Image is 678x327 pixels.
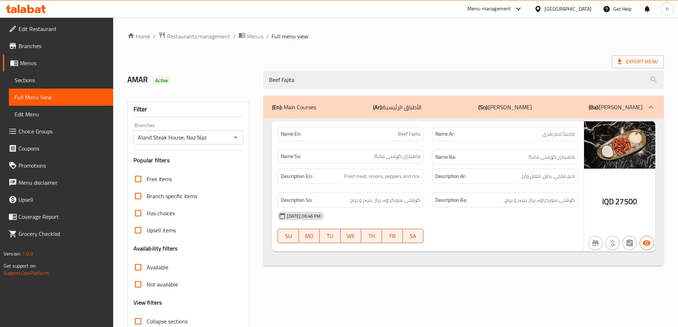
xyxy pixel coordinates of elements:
[22,249,33,258] span: 1.0.0
[147,317,188,326] span: Collapse sections
[4,268,49,278] a: Support.OpsPlatform
[3,140,113,157] a: Coupons
[19,178,107,187] span: Menu disclaimer
[529,153,575,162] span: فاهیتای گۆشتی مانگا
[504,196,575,205] span: گۆشتی سورکراوە، پیاز، بیبەر و برنج.
[341,229,361,243] button: WE
[15,76,107,84] span: Sections
[4,261,36,270] span: Get support on:
[147,263,168,271] span: Available
[467,5,511,13] div: Menu-management
[133,299,162,307] h3: View filters
[272,103,316,111] p: Main Courses
[147,175,172,183] span: Free items
[281,153,301,160] strong: Name So:
[19,195,107,204] span: Upsell
[263,118,664,266] div: (En): Main Courses(Ar):الأطباق الرئيسية(So):[PERSON_NAME](Ba):[PERSON_NAME]
[4,249,21,258] span: Version:
[281,130,301,138] strong: Name En:
[15,110,107,118] span: Edit Menu
[19,212,107,221] span: Coverage Report
[19,42,107,50] span: Branches
[284,213,324,220] span: [DATE] 06:46 PM
[542,130,575,138] span: فاجيتا لحم بقري
[299,229,320,243] button: MO
[167,32,230,41] span: Restaurants management
[435,196,467,205] strong: Description Ba:
[602,195,614,209] span: IQD
[153,32,156,41] li: /
[238,32,263,41] a: Menus
[640,236,654,250] button: Available
[622,236,637,250] button: Not has choices
[478,102,488,112] b: (So):
[272,32,308,41] span: Full menu view
[281,231,296,241] span: SU
[385,231,400,241] span: FR
[19,127,107,136] span: Choice Groups
[127,74,255,85] h2: AMAR
[588,236,603,250] button: Not branch specific item
[19,161,107,170] span: Promotions
[133,244,178,253] h3: Availability filters
[343,231,358,241] span: WE
[3,191,113,208] a: Upsell
[3,225,113,242] a: Grocery Checklist
[349,196,420,205] span: گۆشتی سورکراوە، پیاز، بیبەر و برنج.
[263,96,664,118] div: (En): Main Courses(Ar):الأطباق الرئيسية(So):[PERSON_NAME](Ba):[PERSON_NAME]
[152,77,171,84] span: Active
[19,25,107,33] span: Edit Restaurant
[127,32,150,41] a: Home
[15,93,107,101] span: Full Menu View
[233,32,236,41] li: /
[19,144,107,153] span: Coupons
[3,37,113,54] a: Branches
[152,76,171,85] div: Active
[263,71,664,89] input: search
[398,130,420,138] span: Beef Fajita
[406,231,421,241] span: SA
[589,103,642,111] p: [PERSON_NAME]
[9,106,113,123] a: Edit Menu
[19,230,107,238] span: Grocery Checklist
[320,229,340,243] button: TU
[403,229,424,243] button: SA
[435,153,456,162] strong: Name Ba:
[3,54,113,72] a: Menus
[3,208,113,225] a: Coverage Report
[9,72,113,89] a: Sections
[278,229,299,243] button: SU
[605,236,620,250] button: Purchased item
[3,174,113,191] a: Menu disclaimer
[364,231,379,241] span: TH
[478,103,532,111] p: [PERSON_NAME]
[615,195,637,209] span: 27500
[281,196,312,205] strong: Description So:
[584,121,655,169] img: %D9%81%D8%A7%D9%87%D9%8A%D8%AA%D8%A7_%D9%84%D8%AD%D9%85638919826792789738.jpeg
[382,229,403,243] button: FR
[435,172,466,181] strong: Description Ar:
[3,123,113,140] a: Choice Groups
[344,172,420,181] span: Fried meat, onions, peppers and rice.
[617,57,658,66] span: Export Menu
[520,172,575,181] span: لحم مقلي، بصل، فلفل وأرز.
[373,103,421,111] p: الأطباق الرئيسية
[133,102,243,117] div: Filter
[302,231,317,241] span: MO
[435,130,454,138] strong: Name Ar:
[589,102,599,112] b: (Ba):
[373,102,383,112] b: (Ar):
[231,132,241,142] button: Open
[612,55,664,68] span: Export Menu
[361,229,382,243] button: TH
[247,32,263,41] span: Menus
[158,32,230,41] a: Restaurants management
[545,5,592,13] div: [GEOGRAPHIC_DATA]
[3,20,113,37] a: Edit Restaurant
[133,156,243,164] h3: Popular filters
[272,102,282,112] b: (En):
[147,192,197,200] span: Branch specific items
[9,89,113,106] a: Full Menu View
[322,231,337,241] span: TU
[666,5,669,13] span: h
